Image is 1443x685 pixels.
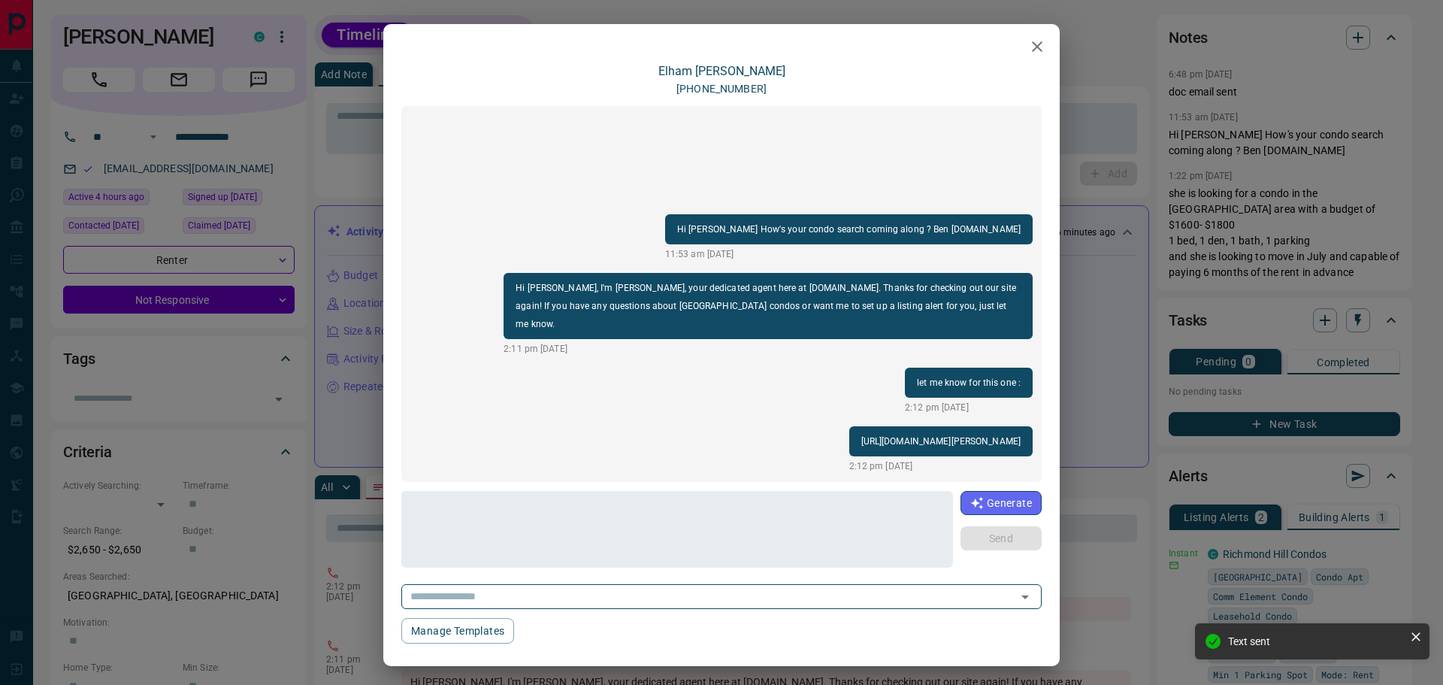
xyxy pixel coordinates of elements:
[1015,586,1036,608] button: Open
[504,342,1033,356] p: 2:11 pm [DATE]
[917,374,1021,392] p: let me know for this one :
[1228,635,1404,647] div: Text sent
[905,401,1033,414] p: 2:12 pm [DATE]
[516,279,1021,333] p: Hi [PERSON_NAME], I'm [PERSON_NAME], your dedicated agent here at [DOMAIN_NAME]. Thanks for check...
[861,432,1021,450] p: [URL][DOMAIN_NAME][PERSON_NAME]
[849,459,1033,473] p: 2:12 pm [DATE]
[960,491,1042,515] button: Generate
[401,618,514,644] button: Manage Templates
[676,81,767,97] p: [PHONE_NUMBER]
[677,220,1021,238] p: Hi [PERSON_NAME] How's your condo search coming along ? Ben [DOMAIN_NAME]
[665,247,1033,261] p: 11:53 am [DATE]
[658,64,785,78] a: Elham [PERSON_NAME]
